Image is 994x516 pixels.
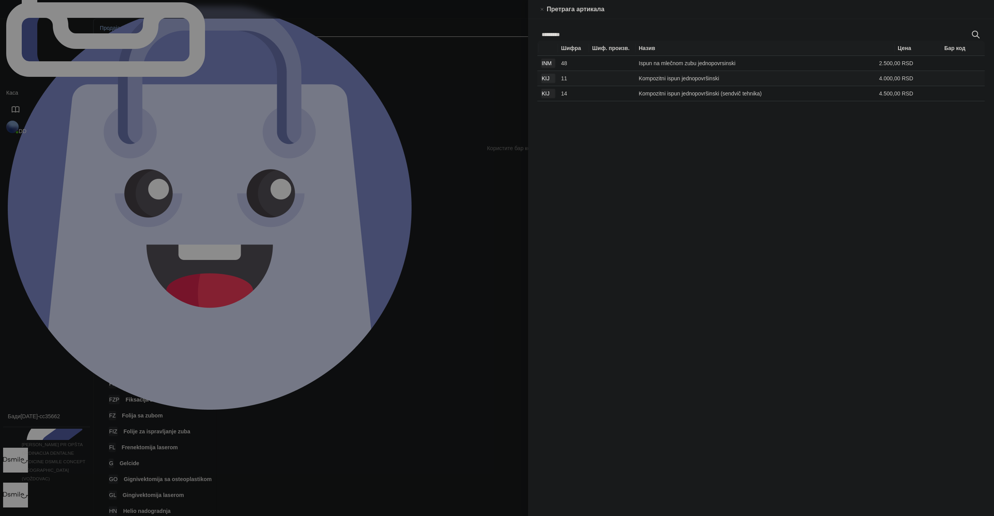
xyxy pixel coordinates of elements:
td: 14 [558,86,589,101]
td: 11 [558,71,589,86]
div: INM [542,59,555,68]
th: Назив [636,41,895,56]
td: 4.500,00 RSD [876,86,923,101]
td: Ispun na mlečnom zubu jednopovrsinski [636,56,876,71]
td: 48 [558,56,589,71]
td: 2.500,00 RSD [876,56,923,71]
td: 4.000,00 RSD [876,71,923,86]
th: Цена [895,41,941,56]
td: Kompozitni ispun jednopovršinski [636,71,876,86]
th: Шиф. произв. [589,41,636,56]
div: Претрага артикала [547,5,985,14]
div: KIJ [542,89,555,98]
th: Шифра [558,41,589,56]
td: Kompozitni ispun jednopovršinski (sendvič tehnika) [636,86,876,101]
div: KIJ [542,74,555,83]
button: Close [537,5,547,14]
